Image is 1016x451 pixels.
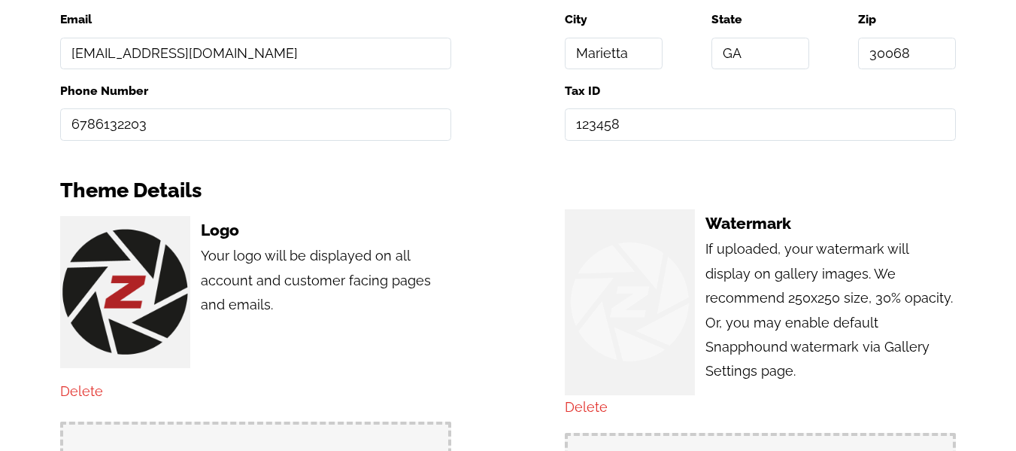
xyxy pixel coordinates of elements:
label: Phone Number [60,81,451,102]
p: If uploaded, your watermark will display on gallery images. We recommend 250x250 size, 30% opacit... [705,237,956,383]
img: www%2Fzarrilliphoto%2Fgallery%2Fundefined%2F0ca4554b-fccc-4570-9e57-b539c998ae91 [60,227,190,357]
label: Zip [858,9,956,30]
h3: Logo [201,216,451,245]
img: www%2Fzarrilliphoto%2Fgallery%2Fundefined%2Fzarrilli_watermark_copyUPDATE_copy.png [565,236,695,367]
h2: Theme Details [60,172,956,209]
a: Delete [60,383,103,399]
p: Your logo will be displayed on all account and customer facing pages and emails. [201,244,451,363]
label: Tax ID [565,81,956,102]
label: State [711,9,809,30]
h3: Watermark [705,209,956,238]
label: Email [60,9,451,30]
a: Delete [565,399,608,415]
label: City [565,9,663,30]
